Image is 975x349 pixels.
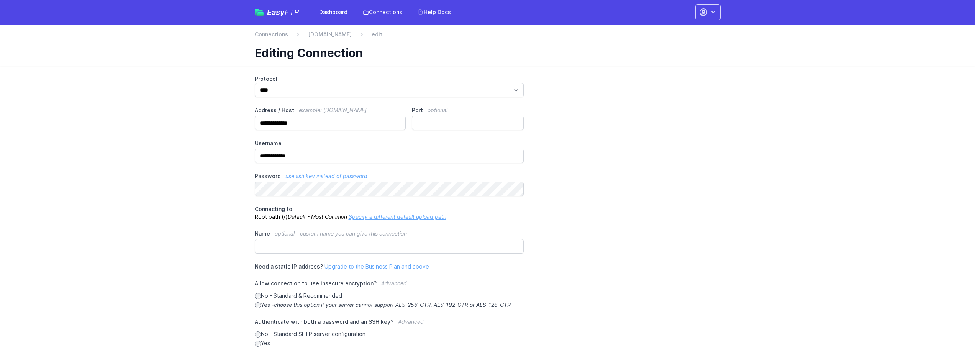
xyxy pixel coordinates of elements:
a: Connections [255,31,288,38]
label: Yes - [255,301,524,309]
label: Name [255,230,524,238]
label: Port [412,107,524,114]
p: Root path (/) [255,205,524,221]
img: easyftp_logo.png [255,9,264,16]
label: Yes [255,339,524,347]
i: Default - Most Common [288,213,347,220]
label: Password [255,172,524,180]
span: edit [372,31,382,38]
label: Protocol [255,75,524,83]
label: No - Standard SFTP server configuration [255,330,524,338]
span: optional - custom name you can give this connection [275,230,407,237]
input: Yes -choose this option if your server cannot support AES-256-CTR, AES-192-CTR or AES-128-CTR [255,302,261,308]
h1: Editing Connection [255,46,714,60]
a: Dashboard [315,5,352,19]
span: optional [428,107,447,113]
span: Easy [267,8,299,16]
span: Need a static IP address? [255,263,323,270]
i: choose this option if your server cannot support AES-256-CTR, AES-192-CTR or AES-128-CTR [274,301,511,308]
nav: Breadcrumb [255,31,721,43]
input: Yes [255,341,261,347]
a: [DOMAIN_NAME] [308,31,352,38]
span: Connecting to: [255,206,294,212]
label: Username [255,139,524,147]
label: Address / Host [255,107,406,114]
a: Help Docs [413,5,456,19]
span: Advanced [398,318,424,325]
a: use ssh key instead of password [285,173,367,179]
span: FTP [285,8,299,17]
a: Connections [358,5,407,19]
span: Advanced [381,280,407,287]
a: EasyFTP [255,8,299,16]
span: example: [DOMAIN_NAME] [299,107,367,113]
input: No - Standard SFTP server configuration [255,331,261,338]
label: Authenticate with both a password and an SSH key? [255,318,524,330]
input: No - Standard & Recommended [255,293,261,299]
label: No - Standard & Recommended [255,292,524,300]
a: Upgrade to the Business Plan and above [324,263,429,270]
label: Allow connection to use insecure encryption? [255,280,524,292]
a: Specify a different default upload path [349,213,446,220]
